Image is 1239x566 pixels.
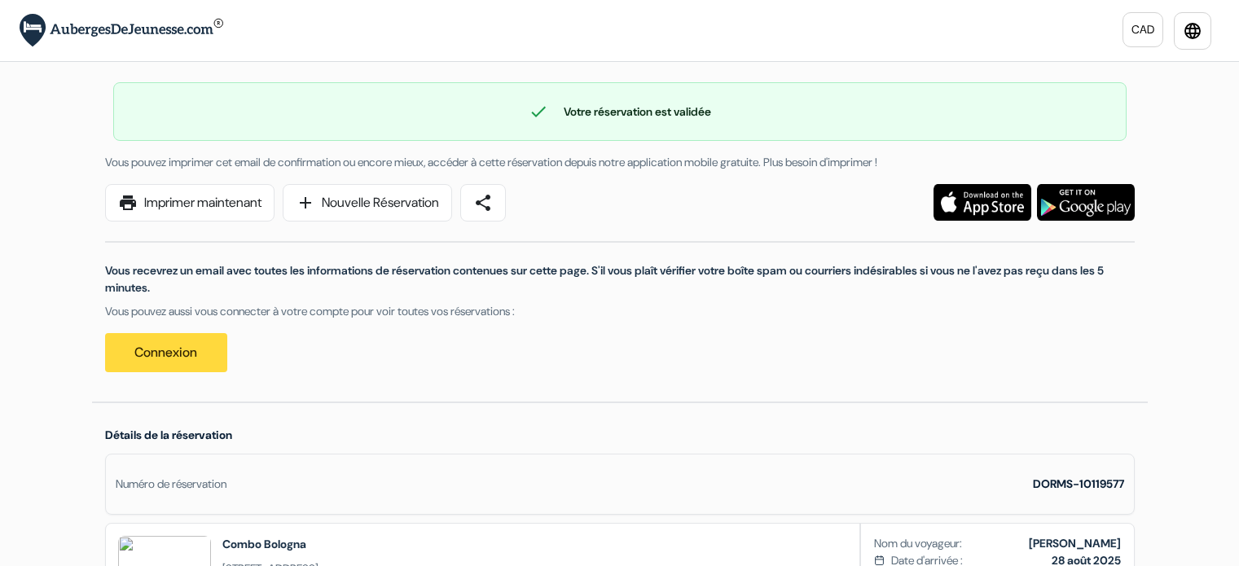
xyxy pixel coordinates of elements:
span: add [296,193,315,213]
p: Vous pouvez aussi vous connecter à votre compte pour voir toutes vos réservations : [105,303,1135,320]
div: Votre réservation est validée [114,102,1126,121]
span: print [118,193,138,213]
span: Détails de la réservation [105,428,232,442]
span: Nom du voyageur: [874,535,962,552]
img: AubergesDeJeunesse.com [20,14,223,47]
i: language [1183,21,1202,41]
span: Vous pouvez imprimer cet email de confirmation ou encore mieux, accéder à cette réservation depui... [105,155,877,169]
span: share [473,193,493,213]
span: check [529,102,548,121]
img: Téléchargez l'application gratuite [934,184,1031,221]
a: printImprimer maintenant [105,184,275,222]
strong: DORMS-10119577 [1033,476,1124,491]
div: Numéro de réservation [116,476,226,493]
p: Vous recevrez un email avec toutes les informations de réservation contenues sur cette page. S'il... [105,262,1135,296]
img: Téléchargez l'application gratuite [1037,184,1135,221]
a: share [460,184,506,222]
h2: Combo Bologna [222,536,319,552]
a: language [1174,12,1211,50]
a: CAD [1123,12,1163,47]
a: Connexion [105,333,227,372]
b: [PERSON_NAME] [1029,536,1121,551]
a: addNouvelle Réservation [283,184,452,222]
